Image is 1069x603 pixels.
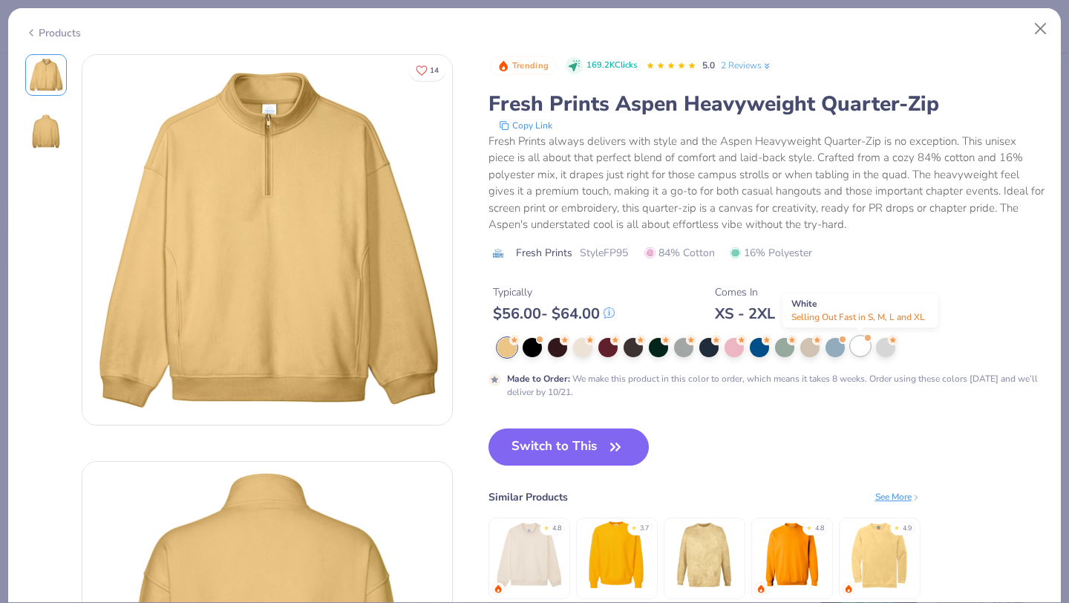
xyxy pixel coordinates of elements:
[543,524,549,529] div: ★
[894,524,900,529] div: ★
[730,245,812,261] span: 16% Polyester
[669,520,739,590] img: Comfort Colors Adult Color Blast Crewneck Sweatshirt
[507,372,1045,399] div: We make this product in this color to order, which means it takes 8 weeks. Order using these colo...
[493,284,615,300] div: Typically
[82,55,452,425] img: Front
[715,284,775,300] div: Comes In
[756,520,827,590] img: Gildan Adult Heavy Blend Adult 8 Oz. 50/50 Fleece Crew
[844,584,853,593] img: trending.gif
[28,114,64,149] img: Back
[721,59,772,72] a: 2 Reviews
[28,57,64,93] img: Front
[631,524,637,529] div: ★
[516,245,572,261] span: Fresh Prints
[494,584,503,593] img: trending.gif
[702,59,715,71] span: 5.0
[783,293,938,327] div: White
[715,304,775,323] div: XS - 2XL
[507,373,570,385] strong: Made to Order :
[586,59,637,72] span: 169.2K Clicks
[488,428,650,466] button: Switch to This
[512,62,549,70] span: Trending
[490,56,557,76] button: Badge Button
[497,60,509,72] img: Trending sort
[494,118,557,133] button: copy to clipboard
[488,90,1045,118] div: Fresh Prints Aspen Heavyweight Quarter-Zip
[430,67,439,74] span: 14
[806,524,812,529] div: ★
[552,524,561,534] div: 4.8
[581,520,652,590] img: Independent Trading Co. Legend - Premium Heavyweight Cross-Grain Sweatshirt
[409,59,445,81] button: Like
[646,54,696,78] div: 5.0 Stars
[488,489,568,505] div: Similar Products
[844,520,915,590] img: Comfort Colors Adult Crewneck Sweatshirt
[756,584,765,593] img: trending.gif
[25,25,81,41] div: Products
[1027,15,1055,43] button: Close
[903,524,912,534] div: 4.9
[640,524,649,534] div: 3.7
[875,490,921,503] div: See More
[815,524,824,534] div: 4.8
[493,304,615,323] div: $ 56.00 - $ 64.00
[791,311,925,323] span: Selling Out Fast in S, M, L and XL
[644,245,715,261] span: 84% Cotton
[488,133,1045,233] div: Fresh Prints always delivers with style and the Aspen Heavyweight Quarter-Zip is no exception. Th...
[488,247,509,259] img: brand logo
[580,245,628,261] span: Style FP95
[494,520,564,590] img: Fresh Prints Denver Mock Neck Heavyweight Sweatshirt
